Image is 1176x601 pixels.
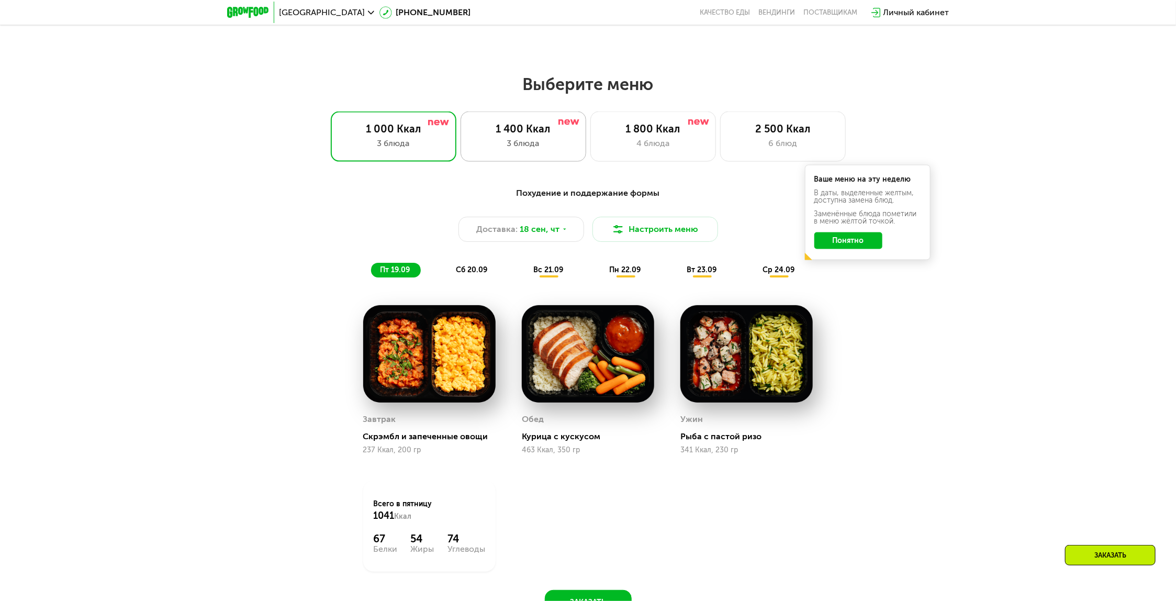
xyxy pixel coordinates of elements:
[522,446,654,454] div: 463 Ккал, 350 гр
[522,431,663,442] div: Курица с кускусом
[731,137,835,150] div: 6 блюд
[814,190,921,204] div: В даты, выделенные желтым, доступна замена блюд.
[374,532,398,545] div: 67
[680,446,813,454] div: 341 Ккал, 230 гр
[814,210,921,225] div: Заменённые блюда пометили в меню жёлтой точкой.
[804,8,858,17] div: поставщикам
[687,265,717,274] span: вт 23.09
[447,545,485,553] div: Углеводы
[763,265,795,274] span: ср 24.09
[814,232,882,249] button: Понятно
[380,265,410,274] span: пт 19.09
[374,499,485,522] div: Всего в пятницу
[883,6,949,19] div: Личный кабинет
[534,265,564,274] span: вс 21.09
[601,137,705,150] div: 4 блюда
[278,187,898,200] div: Похудение и поддержание формы
[411,545,434,553] div: Жиры
[363,411,396,427] div: Завтрак
[522,411,544,427] div: Обед
[1065,545,1156,565] div: Заказать
[472,137,575,150] div: 3 блюда
[342,123,445,135] div: 1 000 Ккал
[472,123,575,135] div: 1 400 Ккал
[363,446,496,454] div: 237 Ккал, 200 гр
[379,6,471,19] a: [PHONE_NUMBER]
[374,545,398,553] div: Белки
[759,8,796,17] a: Вендинги
[374,510,395,521] span: 1041
[680,431,821,442] div: Рыба с пастой ризо
[395,512,412,521] span: Ккал
[592,217,718,242] button: Настроить меню
[279,8,365,17] span: [GEOGRAPHIC_DATA]
[33,74,1143,95] h2: Выберите меню
[363,431,504,442] div: Скрэмбл и запеченные овощи
[342,137,445,150] div: 3 блюда
[700,8,751,17] a: Качество еды
[447,532,485,545] div: 74
[610,265,641,274] span: пн 22.09
[411,532,434,545] div: 54
[814,176,921,183] div: Ваше меню на эту неделю
[476,223,518,236] span: Доставка:
[680,411,703,427] div: Ужин
[456,265,488,274] span: сб 20.09
[601,123,705,135] div: 1 800 Ккал
[731,123,835,135] div: 2 500 Ккал
[520,223,559,236] span: 18 сен, чт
